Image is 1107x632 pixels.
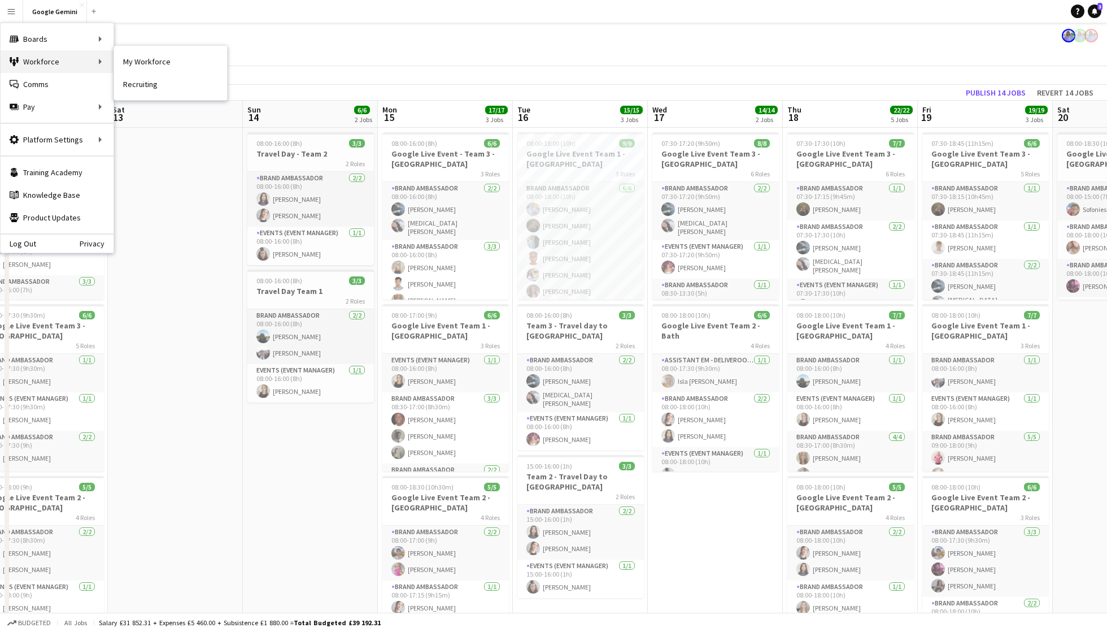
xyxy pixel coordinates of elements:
span: 07:30-17:30 (10h) [796,139,845,148]
span: 5/5 [79,483,95,491]
span: Tue [517,105,530,115]
div: Pay [1,96,114,118]
h3: Google Live Event Team 2 - [GEOGRAPHIC_DATA] [787,492,914,513]
span: 2 Roles [616,341,635,350]
span: Sat [1057,105,1070,115]
span: 08:00-17:00 (9h) [391,311,437,319]
span: 14/14 [755,106,778,114]
div: 08:00-16:00 (8h)6/6Google Live Event - Team 3 - [GEOGRAPHIC_DATA]3 RolesBrand Ambassador2/208:00-... [382,132,509,300]
h3: Google Live Event Team 2 - Bath [652,321,779,341]
app-card-role: Events (Event Manager)1/108:00-16:00 (8h)[PERSON_NAME] [247,227,374,265]
div: Salary £31 852.31 + Expenses £5 460.00 + Subsistence £1 880.00 = [99,618,381,627]
app-card-role: Events (Event Manager)1/107:30-17:30 (10h) [787,279,914,317]
span: Sat [112,105,125,115]
span: 2 Roles [346,159,365,168]
app-card-role: Brand Ambassador3/308:00-16:00 (8h)[PERSON_NAME][PERSON_NAME][PERSON_NAME] [382,240,509,311]
span: 3/3 [619,462,635,470]
a: Privacy [80,239,114,248]
span: 22/22 [890,106,913,114]
app-card-role: Brand Ambassador1/108:00-16:00 (8h)[PERSON_NAME] [787,354,914,392]
span: 5/5 [484,483,500,491]
span: 19/19 [1025,106,1048,114]
app-card-role: Brand Ambassador3/308:00-17:30 (9h30m)[PERSON_NAME][PERSON_NAME][PERSON_NAME] [922,526,1049,597]
app-card-role: Assistant EM - Deliveroo FR1/108:00-17:30 (9h30m)Isla [PERSON_NAME] [652,354,779,392]
div: 08:00-16:00 (8h)3/3Travel Day - Team 22 RolesBrand Ambassador2/208:00-16:00 (8h)[PERSON_NAME][PER... [247,132,374,265]
span: 08:00-18:00 (10h) [661,311,711,319]
span: 3 Roles [481,170,500,178]
span: 08:00-16:00 (8h) [256,276,302,285]
h3: Team 2 - Travel Day to [GEOGRAPHIC_DATA] [517,471,644,492]
app-card-role: Brand Ambassador1/107:30-17:15 (9h45m)[PERSON_NAME] [787,182,914,220]
div: 08:00-17:00 (9h)6/6Google Live Event Team 1 - [GEOGRAPHIC_DATA]3 RolesEvents (Event Manager)1/108... [382,304,509,471]
span: 5 Roles [1021,170,1040,178]
span: 4 Roles [886,513,905,522]
h3: Travel Day Team 1 [247,286,374,296]
div: 07:30-17:30 (10h)7/7Google Live Event Team 3 - [GEOGRAPHIC_DATA]6 RolesBrand Ambassador1/107:30-1... [787,132,914,300]
app-card-role: Brand Ambassador3/308:30-17:00 (8h30m)[PERSON_NAME][PERSON_NAME][PERSON_NAME] [382,392,509,464]
span: 18 [786,111,801,124]
span: 6/6 [1024,139,1040,148]
div: 2 Jobs [756,115,777,124]
app-job-card: 08:00-18:00 (10h)7/7Google Live Event Team 1 - [GEOGRAPHIC_DATA]4 RolesBrand Ambassador1/108:00-1... [787,304,914,471]
h3: Google Live Event Team 1 - [GEOGRAPHIC_DATA] [382,321,509,341]
span: 08:00-18:30 (10h30m) [391,483,454,491]
app-card-role: Brand Ambassador1/107:30-18:15 (10h45m)[PERSON_NAME] [922,182,1049,220]
span: 6/6 [354,106,370,114]
app-card-role: Brand Ambassador2/208:00-16:00 (8h)[PERSON_NAME][PERSON_NAME] [247,309,374,364]
span: 07:30-17:20 (9h50m) [661,139,720,148]
a: 3 [1088,5,1101,18]
span: 5/5 [889,483,905,491]
span: 6/6 [754,311,770,319]
span: 08:00-18:00 (10h) [931,483,980,491]
app-user-avatar: Lucy Hillier [1062,29,1075,42]
span: 08:00-16:00 (8h) [256,139,302,148]
app-card-role: Events (Event Manager)1/108:00-16:00 (8h)[PERSON_NAME] [787,392,914,431]
app-job-card: 15:00-16:00 (1h)3/3Team 2 - Travel Day to [GEOGRAPHIC_DATA]2 RolesBrand Ambassador2/215:00-16:00 ... [517,455,644,598]
span: 13 [111,111,125,124]
app-job-card: 07:30-17:20 (9h50m)8/8Google Live Event Team 3 - [GEOGRAPHIC_DATA]6 RolesBrand Ambassador2/207:30... [652,132,779,300]
span: 7/7 [1024,311,1040,319]
a: Training Academy [1,161,114,184]
span: 17 [651,111,667,124]
span: 08:00-18:00 (10h) [796,311,845,319]
div: Platform Settings [1,128,114,151]
a: My Workforce [114,50,227,73]
app-job-card: 08:00-16:00 (8h)3/3Team 3 - Travel day to [GEOGRAPHIC_DATA]2 RolesBrand Ambassador2/208:00-16:00 ... [517,304,644,451]
span: 6/6 [484,139,500,148]
span: 3 Roles [1021,513,1040,522]
button: Budgeted [6,617,53,629]
span: 5 Roles [76,341,95,350]
app-card-role: Brand Ambassador2/207:30-17:20 (9h50m)[PERSON_NAME][MEDICAL_DATA][PERSON_NAME] [652,182,779,240]
div: 3 Jobs [486,115,507,124]
span: 9/9 [619,139,635,148]
h3: Team 3 - Travel day to [GEOGRAPHIC_DATA] [517,321,644,341]
button: Google Gemini [23,1,87,23]
app-card-role: Brand Ambassador1/108:30-13:30 (5h) [652,279,779,317]
span: 3 Roles [1021,341,1040,350]
span: Thu [787,105,801,115]
span: 4 Roles [481,513,500,522]
h3: Google Live Event Team 1 - [GEOGRAPHIC_DATA] [787,321,914,341]
span: 08:00-18:00 (10h) [526,139,576,148]
app-job-card: 08:00-18:00 (10h)7/7Google Live Event Team 1 - [GEOGRAPHIC_DATA]3 RolesBrand Ambassador1/108:00-1... [922,304,1049,471]
span: 3 Roles [616,170,635,178]
app-card-role: Brand Ambassador2/2 [382,464,509,518]
a: Recruiting [114,73,227,96]
h3: Google Live Event Team 2 - [GEOGRAPHIC_DATA] [382,492,509,513]
app-job-card: 07:30-18:45 (11h15m)6/6Google Live Event Team 3 - [GEOGRAPHIC_DATA]5 RolesBrand Ambassador1/107:3... [922,132,1049,300]
span: 08:00-18:00 (10h) [796,483,845,491]
app-job-card: 08:00-16:00 (8h)3/3Travel Day Team 12 RolesBrand Ambassador2/208:00-16:00 (8h)[PERSON_NAME][PERSO... [247,270,374,402]
span: 7/7 [889,139,905,148]
app-card-role: Events (Event Manager)1/108:00-16:00 (8h)[PERSON_NAME] [517,412,644,451]
span: 3/3 [349,139,365,148]
span: 6 Roles [751,170,770,178]
h3: Google Live Event - Team 3 - [GEOGRAPHIC_DATA] [382,149,509,169]
h3: Google Live Event Team 1 - [GEOGRAPHIC_DATA] [517,149,644,169]
span: 08:00-18:00 (10h) [931,311,980,319]
app-card-role: Events (Event Manager)1/115:00-16:00 (1h)[PERSON_NAME] [517,560,644,598]
app-card-role: Brand Ambassador1/108:00-17:15 (9h15m)[PERSON_NAME] [382,581,509,619]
